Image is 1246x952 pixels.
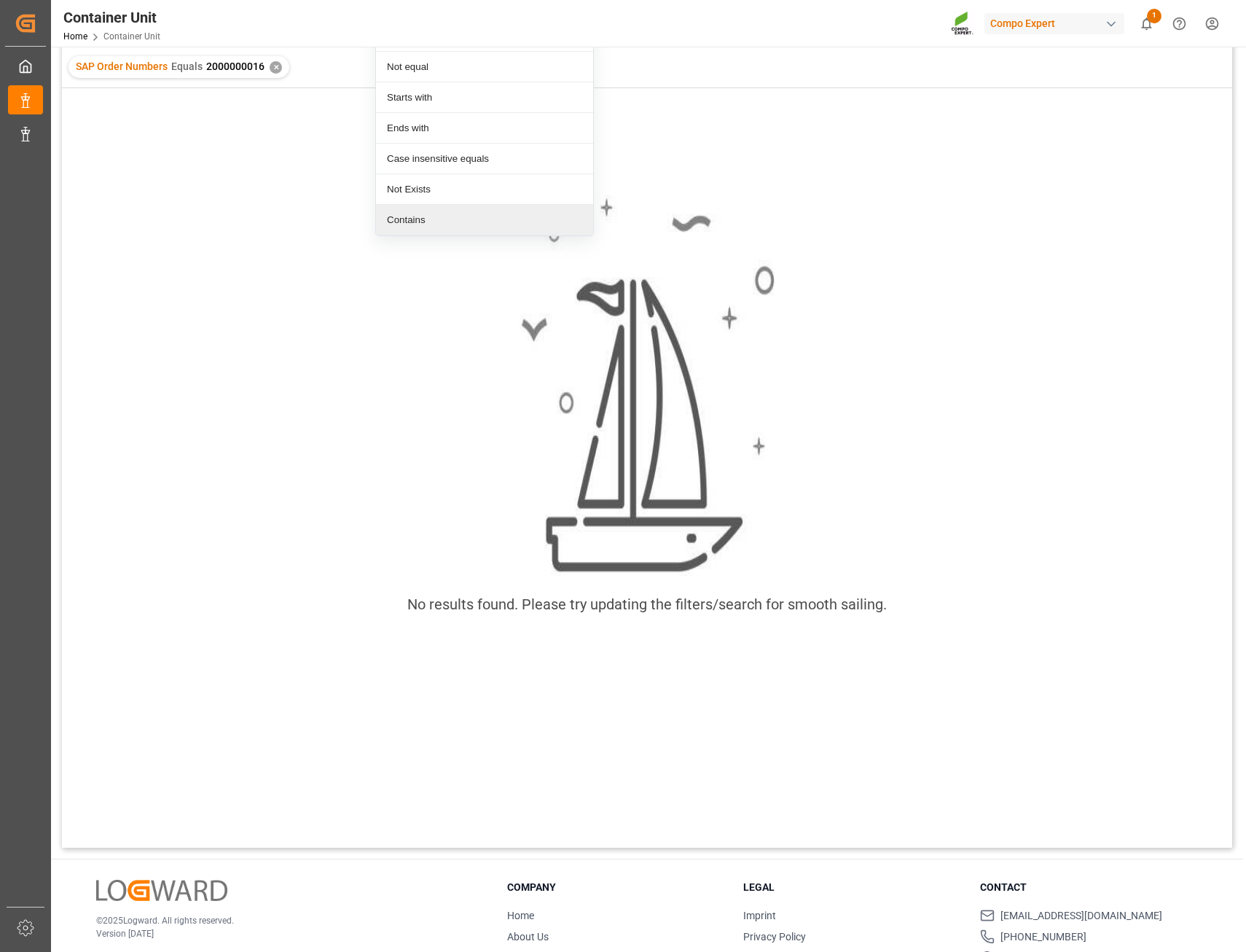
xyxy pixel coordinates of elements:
[980,880,1198,895] h3: Contact
[376,174,593,205] div: Not Exists
[206,61,265,72] span: 2000000016
[96,914,471,927] p: © 2025 Logward. All rights reserved.
[376,113,593,144] div: Ends with
[984,9,1130,37] button: Compo Expert
[63,7,160,28] div: Container Unit
[376,205,593,235] div: Contains
[743,931,806,943] a: Privacy Policy
[270,61,282,74] div: ✕
[743,910,776,921] a: Imprint
[1147,9,1161,23] span: 1
[63,31,87,42] a: Home
[376,52,593,82] div: Not equal
[520,195,775,576] img: smooth_sailing.jpeg
[507,910,534,921] a: Home
[743,880,961,895] h3: Legal
[376,144,593,174] div: Case insensitive equals
[76,61,168,72] span: SAP Order Numbers
[376,82,593,113] div: Starts with
[1163,7,1196,40] button: Help Center
[507,931,549,943] a: About Us
[171,61,203,72] span: Equals
[507,880,725,895] h3: Company
[951,11,974,36] img: Screenshot%202023-09-29%20at%2010.02.21.png_1712312052.png
[407,593,887,615] div: No results found. Please try updating the filters/search for smooth sailing.
[984,13,1124,34] div: Compo Expert
[1000,929,1086,945] span: [PHONE_NUMBER]
[1130,7,1163,40] button: show 1 new notifications
[1000,908,1162,924] span: [EMAIL_ADDRESS][DOMAIN_NAME]
[96,927,471,940] p: Version [DATE]
[96,880,227,901] img: Logward Logo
